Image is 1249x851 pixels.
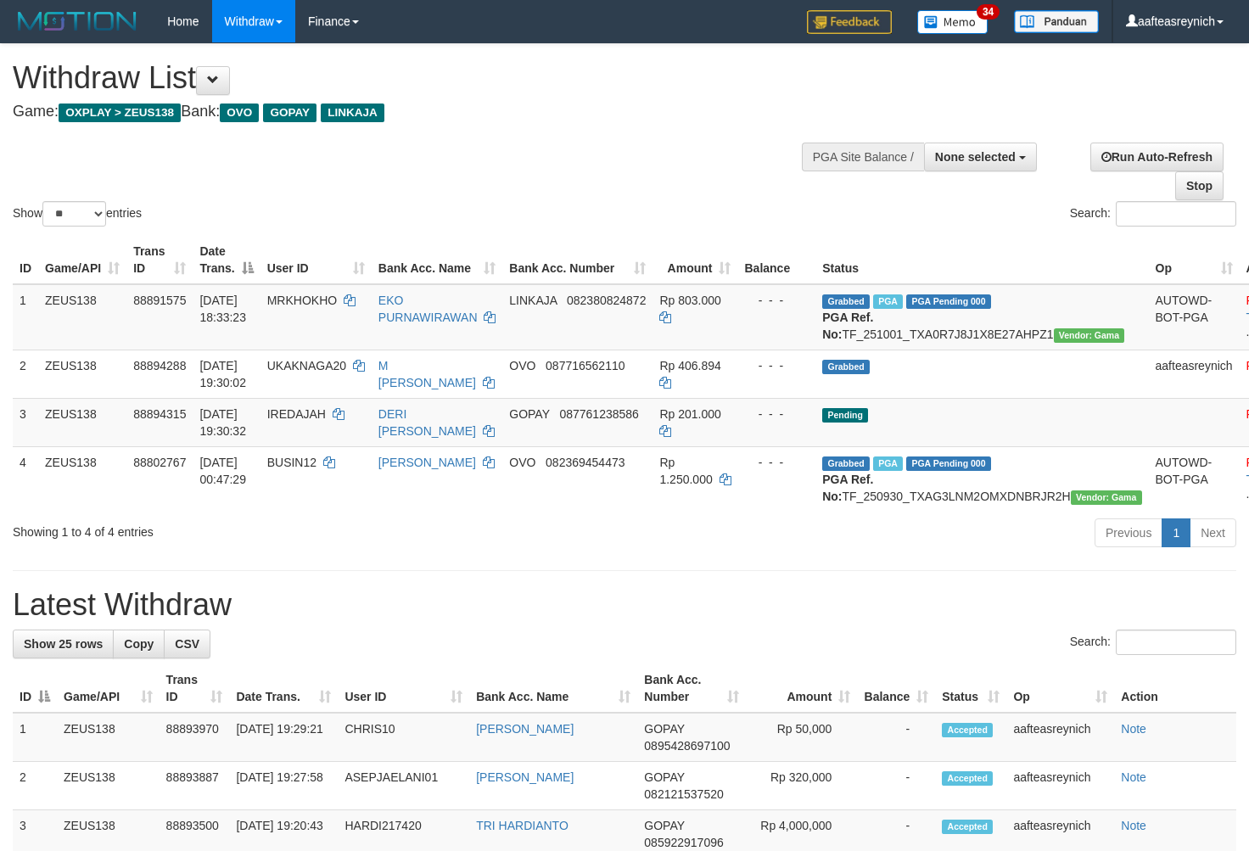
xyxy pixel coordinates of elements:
th: Status [815,236,1148,284]
span: Accepted [942,820,993,834]
b: PGA Ref. No: [822,473,873,503]
span: UKAKNAGA20 [267,359,346,372]
label: Search: [1070,201,1236,227]
span: CSV [175,637,199,651]
span: IREDAJAH [267,407,326,421]
td: [DATE] 19:27:58 [229,762,338,810]
span: [DATE] 00:47:29 [199,456,246,486]
span: LINKAJA [509,294,557,307]
span: 88894288 [133,359,186,372]
span: Copy 0895428697100 to clipboard [644,739,730,753]
span: Show 25 rows [24,637,103,651]
span: OVO [509,359,535,372]
th: Balance: activate to sort column ascending [857,664,935,713]
span: None selected [935,150,1016,164]
th: Bank Acc. Name: activate to sort column ascending [469,664,637,713]
th: User ID: activate to sort column ascending [260,236,372,284]
input: Search: [1116,201,1236,227]
span: GOPAY [644,722,684,736]
span: Copy 087761238586 to clipboard [559,407,638,421]
img: Button%20Memo.svg [917,10,989,34]
span: Rp 406.894 [659,359,720,372]
th: Bank Acc. Number: activate to sort column ascending [637,664,745,713]
a: Note [1121,722,1146,736]
span: PGA Pending [906,456,991,471]
span: Grabbed [822,360,870,374]
td: 1 [13,713,57,762]
span: Rp 201.000 [659,407,720,421]
span: Marked by aafsreyleap [873,456,903,471]
td: TF_250930_TXAG3LNM2OMXDNBRJR2H [815,446,1148,512]
th: Balance [737,236,815,284]
a: Next [1190,518,1236,547]
td: [DATE] 19:29:21 [229,713,338,762]
td: aafteasreynich [1006,762,1114,810]
td: 2 [13,762,57,810]
span: Copy 082380824872 to clipboard [567,294,646,307]
div: - - - [744,406,809,423]
td: AUTOWD-BOT-PGA [1149,284,1240,350]
td: TF_251001_TXA0R7J8J1X8E27AHPZ1 [815,284,1148,350]
span: Vendor URL: https://trx31.1velocity.biz [1054,328,1125,343]
span: 88891575 [133,294,186,307]
span: OXPLAY > ZEUS138 [59,104,181,122]
td: ZEUS138 [38,446,126,512]
td: 88893887 [160,762,230,810]
th: Amount: activate to sort column ascending [746,664,858,713]
th: Game/API: activate to sort column ascending [38,236,126,284]
input: Search: [1116,630,1236,655]
td: CHRIS10 [338,713,469,762]
img: Feedback.jpg [807,10,892,34]
th: ID: activate to sort column descending [13,664,57,713]
span: Copy 082369454473 to clipboard [546,456,624,469]
td: - [857,762,935,810]
div: Showing 1 to 4 of 4 entries [13,517,507,540]
h4: Game: Bank: [13,104,815,120]
span: Grabbed [822,456,870,471]
span: Copy [124,637,154,651]
th: Action [1114,664,1236,713]
a: 1 [1162,518,1190,547]
th: User ID: activate to sort column ascending [338,664,469,713]
span: GOPAY [644,770,684,784]
th: Date Trans.: activate to sort column ascending [229,664,338,713]
span: Copy 085922917096 to clipboard [644,836,723,849]
td: ZEUS138 [38,284,126,350]
div: - - - [744,357,809,374]
h1: Withdraw List [13,61,815,95]
div: PGA Site Balance / [802,143,924,171]
span: Copy 082121537520 to clipboard [644,787,723,801]
a: Show 25 rows [13,630,114,658]
a: M [PERSON_NAME] [378,359,476,389]
span: Pending [822,408,868,423]
a: TRI HARDIANTO [476,819,568,832]
span: Rp 1.250.000 [659,456,712,486]
img: MOTION_logo.png [13,8,142,34]
th: ID [13,236,38,284]
span: BUSIN12 [267,456,316,469]
a: Note [1121,819,1146,832]
th: Trans ID: activate to sort column ascending [126,236,193,284]
th: Op: activate to sort column ascending [1149,236,1240,284]
a: Run Auto-Refresh [1090,143,1224,171]
td: 88893970 [160,713,230,762]
b: PGA Ref. No: [822,311,873,341]
span: LINKAJA [321,104,384,122]
a: [PERSON_NAME] [476,770,574,784]
a: [PERSON_NAME] [378,456,476,469]
th: Trans ID: activate to sort column ascending [160,664,230,713]
td: 3 [13,398,38,446]
a: Previous [1095,518,1162,547]
span: Accepted [942,771,993,786]
span: 88802767 [133,456,186,469]
label: Show entries [13,201,142,227]
td: AUTOWD-BOT-PGA [1149,446,1240,512]
span: Vendor URL: https://trx31.1velocity.biz [1071,490,1142,505]
span: Grabbed [822,294,870,309]
th: Amount: activate to sort column ascending [653,236,737,284]
a: [PERSON_NAME] [476,722,574,736]
span: GOPAY [644,819,684,832]
span: Rp 803.000 [659,294,720,307]
td: Rp 320,000 [746,762,858,810]
td: Rp 50,000 [746,713,858,762]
